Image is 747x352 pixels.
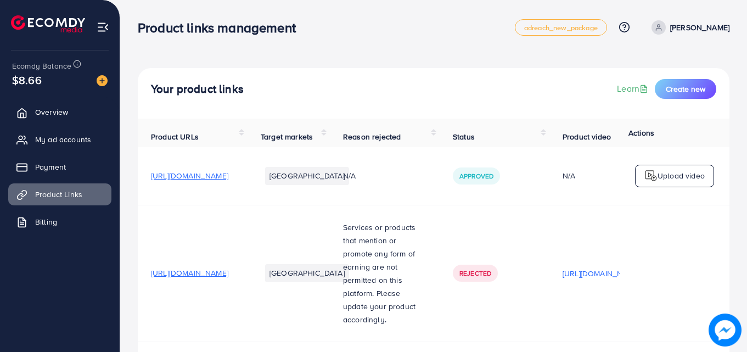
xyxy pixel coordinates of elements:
[670,21,729,34] p: [PERSON_NAME]
[35,107,68,118] span: Overview
[524,24,598,31] span: adreach_new_package
[515,19,607,36] a: adreach_new_package
[563,267,640,280] p: [URL][DOMAIN_NAME]
[459,269,491,278] span: Rejected
[343,131,401,142] span: Reason rejected
[563,131,611,142] span: Product video
[8,211,111,233] a: Billing
[658,169,705,182] p: Upload video
[8,156,111,178] a: Payment
[35,161,66,172] span: Payment
[11,15,85,32] img: logo
[628,127,654,138] span: Actions
[709,314,742,347] img: image
[617,82,650,95] a: Learn
[563,170,640,181] div: N/A
[97,75,108,86] img: image
[8,183,111,205] a: Product Links
[151,82,244,96] h4: Your product links
[666,83,705,94] span: Create new
[261,131,313,142] span: Target markets
[97,21,109,33] img: menu
[12,60,71,71] span: Ecomdy Balance
[35,189,82,200] span: Product Links
[647,20,729,35] a: [PERSON_NAME]
[343,170,356,181] span: N/A
[35,134,91,145] span: My ad accounts
[138,20,305,36] h3: Product links management
[151,131,199,142] span: Product URLs
[265,167,349,185] li: [GEOGRAPHIC_DATA]
[265,264,349,282] li: [GEOGRAPHIC_DATA]
[453,131,475,142] span: Status
[151,267,228,278] span: [URL][DOMAIN_NAME]
[343,221,426,326] p: Services or products that mention or promote any form of earning are not permitted on this platfo...
[459,171,493,181] span: Approved
[151,170,228,181] span: [URL][DOMAIN_NAME]
[8,128,111,150] a: My ad accounts
[655,79,716,99] button: Create new
[8,101,111,123] a: Overview
[644,169,658,182] img: logo
[12,72,42,88] span: $8.66
[35,216,57,227] span: Billing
